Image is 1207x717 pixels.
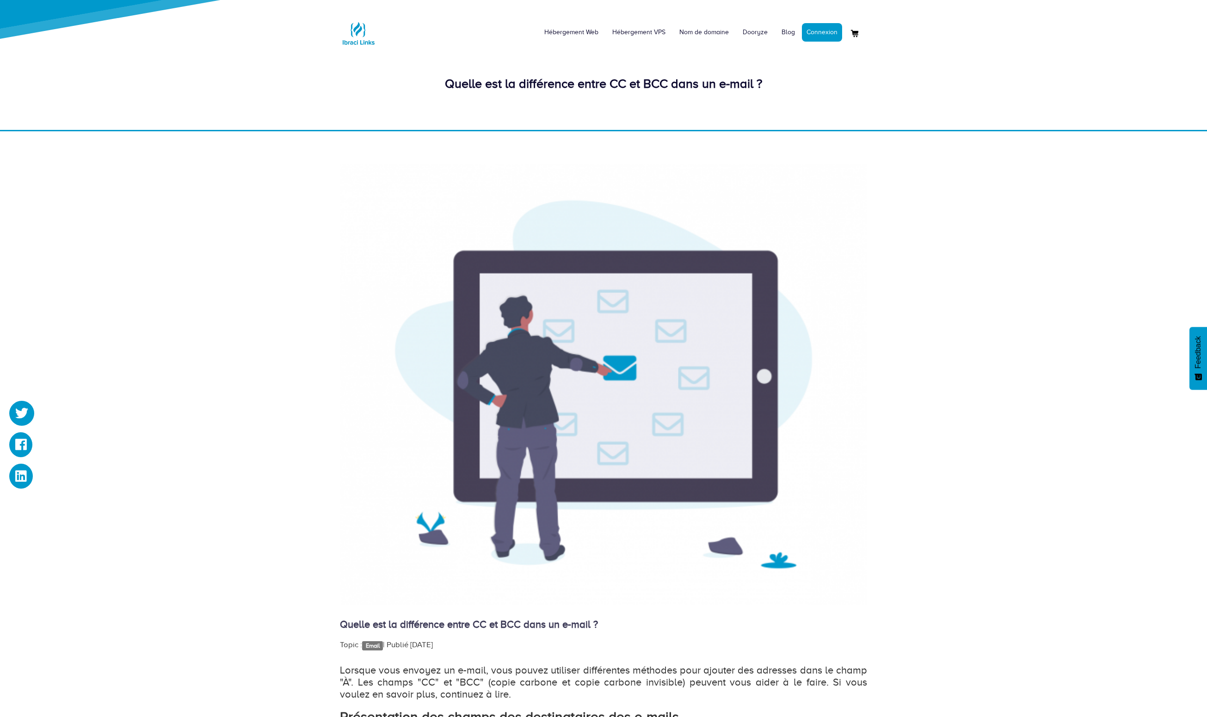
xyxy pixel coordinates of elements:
a: Hébergement Web [537,18,605,46]
div: Quelle est la différence entre CC et BCC dans un e-mail ? [340,75,867,93]
img: Logo Ibraci Links [340,15,377,52]
span: Publié [DATE] [387,640,433,649]
a: Logo Ibraci Links [340,7,377,52]
a: Email [362,641,383,650]
span: Feedback [1194,336,1202,368]
a: Connexion [802,23,842,42]
a: Blog [775,18,802,46]
button: Feedback - Afficher l’enquête [1189,327,1207,390]
a: Hébergement VPS [605,18,672,46]
p: Lorsque vous envoyez un e-mail, vous pouvez utiliser différentes méthodes pour ajouter des adress... [340,664,867,700]
h4: Quelle est la différence entre CC et BCC dans un e-mail ? [340,619,867,630]
a: Dooryze [736,18,775,46]
span: Topic : | [340,640,385,649]
a: Nom de domaine [672,18,736,46]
